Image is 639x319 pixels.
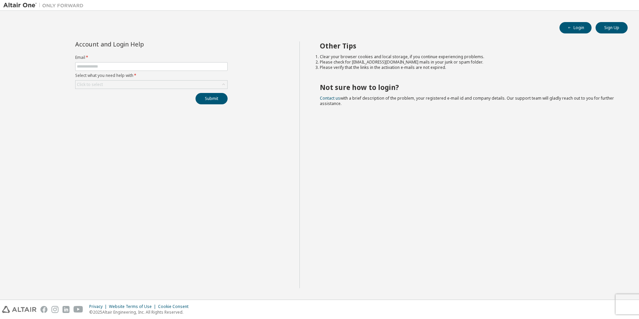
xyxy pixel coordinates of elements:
div: Cookie Consent [158,304,193,309]
label: Select what you need help with [75,73,228,78]
button: Submit [196,93,228,104]
p: © 2025 Altair Engineering, Inc. All Rights Reserved. [89,309,193,315]
a: Contact us [320,95,340,101]
li: Clear your browser cookies and local storage, if you continue experiencing problems. [320,54,616,60]
div: Privacy [89,304,109,309]
h2: Other Tips [320,41,616,50]
h2: Not sure how to login? [320,83,616,92]
img: instagram.svg [51,306,58,313]
img: facebook.svg [40,306,47,313]
div: Account and Login Help [75,41,197,47]
li: Please check for [EMAIL_ADDRESS][DOMAIN_NAME] mails in your junk or spam folder. [320,60,616,65]
img: linkedin.svg [62,306,70,313]
img: Altair One [3,2,87,9]
label: Email [75,55,228,60]
div: Website Terms of Use [109,304,158,309]
li: Please verify that the links in the activation e-mails are not expired. [320,65,616,70]
span: with a brief description of the problem, your registered e-mail id and company details. Our suppo... [320,95,614,106]
button: Login [559,22,592,33]
div: Click to select [76,81,227,89]
img: youtube.svg [74,306,83,313]
button: Sign Up [596,22,628,33]
div: Click to select [77,82,103,87]
img: altair_logo.svg [2,306,36,313]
